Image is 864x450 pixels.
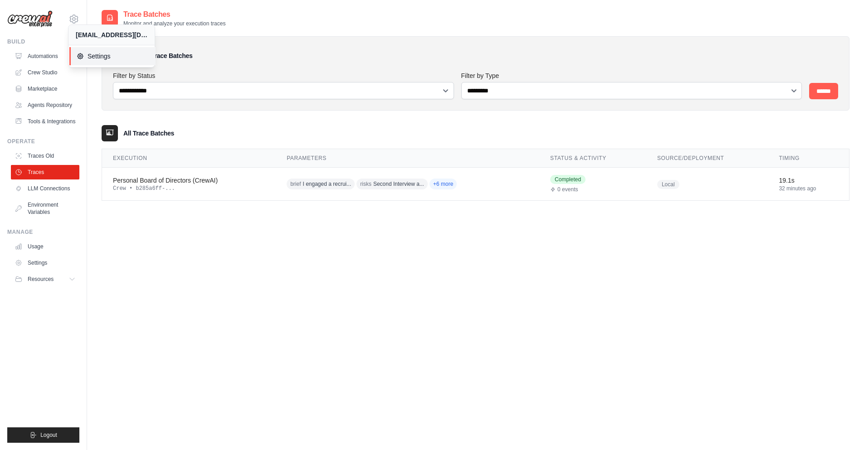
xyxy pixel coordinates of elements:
a: Environment Variables [11,198,79,219]
th: Status & Activity [539,149,646,168]
span: I engaged a recrui... [303,180,351,188]
div: Build [7,38,79,45]
label: Filter by Type [461,71,802,80]
a: Settings [11,256,79,270]
img: Logo [7,10,53,28]
th: Parameters [276,149,539,168]
span: Settings [77,52,148,61]
a: Tools & Integrations [11,114,79,129]
div: Operate [7,138,79,145]
th: Execution [102,149,276,168]
p: Monitor and analyze your execution traces [123,20,225,27]
a: Traces [11,165,79,179]
a: Usage [11,239,79,254]
th: Timing [768,149,849,168]
span: +6 more [430,179,457,189]
h3: All Trace Batches [123,129,174,138]
span: 0 events [557,186,578,193]
div: 19.1s [779,176,838,185]
th: Source/Deployment [646,149,768,168]
span: risks [360,180,371,188]
div: [EMAIL_ADDRESS][DOMAIN_NAME] [76,30,147,39]
div: 32 minutes ago [779,185,838,192]
span: Logout [40,431,57,439]
h3: Filter Trace Batches [135,51,192,60]
span: Second Interview a... [373,180,424,188]
tr: View details for Personal Board of Directors (CrewAI) execution [102,168,849,201]
a: LLM Connections [11,181,79,196]
button: Resources [11,272,79,286]
span: Resources [28,276,54,283]
div: Personal Board of Directors (CrewAI) [113,176,265,185]
a: Traces Old [11,149,79,163]
span: Local [657,180,679,189]
a: Settings [69,47,156,65]
h2: Trace Batches [123,9,225,20]
span: Completed [550,175,586,184]
span: brief [290,180,301,188]
a: Automations [11,49,79,63]
a: Marketplace [11,82,79,96]
div: Crew • b285a6ff-... [113,185,265,192]
button: Logout [7,427,79,443]
div: brief: I engaged a recruiting agency to help fill a Product Owner position — the first time our t... [287,177,461,191]
div: Manage [7,228,79,236]
a: Agents Repository [11,98,79,112]
a: Crew Studio [11,65,79,80]
label: Filter by Status [113,71,454,80]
